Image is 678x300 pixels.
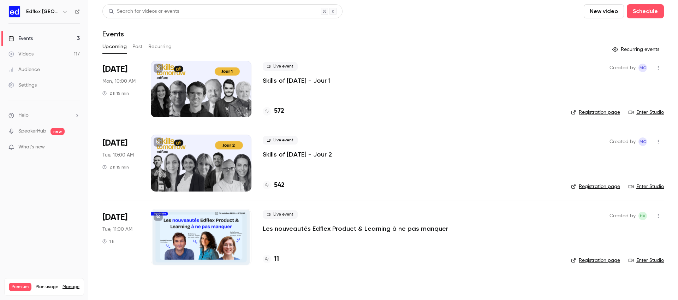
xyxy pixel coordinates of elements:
[8,82,37,89] div: Settings
[609,212,636,220] span: Created by
[102,90,129,96] div: 2 h 15 min
[102,137,127,149] span: [DATE]
[263,62,298,71] span: Live event
[18,112,29,119] span: Help
[18,143,45,151] span: What's new
[102,30,124,38] h1: Events
[638,64,647,72] span: Manon Cousin
[102,64,127,75] span: [DATE]
[274,181,285,190] h4: 542
[274,254,279,264] h4: 11
[9,283,31,291] span: Premium
[18,128,46,135] a: SpeakerHub
[263,150,332,159] a: Skills of [DATE] - Jour 2
[8,66,40,73] div: Audience
[609,137,636,146] span: Created by
[263,254,279,264] a: 11
[50,128,65,135] span: new
[102,152,134,159] span: Tue, 10:00 AM
[584,4,624,18] button: New video
[148,41,172,52] button: Recurring
[638,212,647,220] span: Hélène VENTURINI
[63,284,79,290] a: Manage
[263,210,298,219] span: Live event
[263,76,331,85] a: Skills of [DATE] - Jour 1
[609,64,636,72] span: Created by
[640,137,646,146] span: MC
[102,239,114,244] div: 1 h
[102,41,127,52] button: Upcoming
[571,257,620,264] a: Registration page
[36,284,58,290] span: Plan usage
[102,209,139,265] div: Oct 14 Tue, 11:00 AM (Europe/Paris)
[8,112,80,119] li: help-dropdown-opener
[274,106,284,116] h4: 572
[102,226,132,233] span: Tue, 11:00 AM
[571,109,620,116] a: Registration page
[609,44,664,55] button: Recurring events
[629,183,664,190] a: Enter Studio
[8,35,33,42] div: Events
[132,41,143,52] button: Past
[629,257,664,264] a: Enter Studio
[263,136,298,145] span: Live event
[263,106,284,116] a: 572
[26,8,59,15] h6: Edflex [GEOGRAPHIC_DATA]
[71,144,80,151] iframe: Noticeable Trigger
[8,51,34,58] div: Videos
[263,224,448,233] a: Les nouveautés Edflex Product & Learning à ne pas manquer
[9,6,20,17] img: Edflex France
[102,78,136,85] span: Mon, 10:00 AM
[638,137,647,146] span: Manon Cousin
[102,135,139,191] div: Sep 23 Tue, 10:00 AM (Europe/Berlin)
[627,4,664,18] button: Schedule
[102,212,127,223] span: [DATE]
[102,61,139,117] div: Sep 22 Mon, 10:00 AM (Europe/Berlin)
[102,164,129,170] div: 2 h 15 min
[640,64,646,72] span: MC
[263,181,285,190] a: 542
[108,8,179,15] div: Search for videos or events
[640,212,646,220] span: HV
[571,183,620,190] a: Registration page
[629,109,664,116] a: Enter Studio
